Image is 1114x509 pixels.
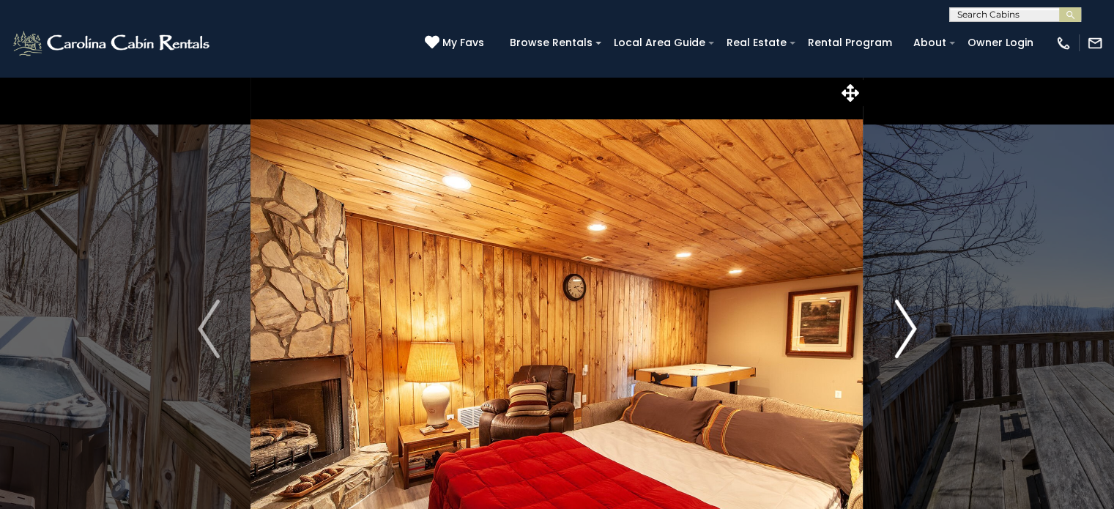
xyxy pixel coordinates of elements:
[960,31,1041,54] a: Owner Login
[606,31,713,54] a: Local Area Guide
[801,31,899,54] a: Rental Program
[894,300,916,358] img: arrow
[1055,35,1072,51] img: phone-regular-white.png
[906,31,954,54] a: About
[11,29,214,58] img: White-1-2.png
[425,35,488,51] a: My Favs
[719,31,794,54] a: Real Estate
[1087,35,1103,51] img: mail-regular-white.png
[502,31,600,54] a: Browse Rentals
[442,35,484,51] span: My Favs
[198,300,220,358] img: arrow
